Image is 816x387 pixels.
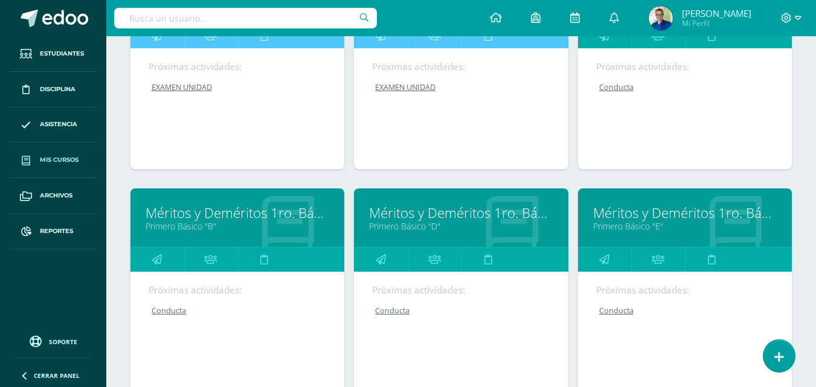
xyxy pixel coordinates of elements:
[10,178,97,214] a: Archivos
[596,305,775,316] a: Conducta
[40,226,73,236] span: Reportes
[372,305,551,316] a: Conducta
[10,142,97,178] a: Mis cursos
[10,214,97,249] a: Reportes
[40,155,79,165] span: Mis cursos
[596,82,775,92] a: Conducta
[149,60,326,73] div: Próximas actividades:
[369,220,553,232] a: Primero Básico "D"
[40,49,84,59] span: Estudiantes
[369,203,553,222] a: Méritos y Deméritos 1ro. Básico "D"
[10,107,97,143] a: Asistencia
[14,333,92,349] a: Soporte
[149,305,327,316] a: Conducta
[682,7,751,19] span: [PERSON_NAME]
[596,60,774,73] div: Próximas actividades:
[372,82,551,92] a: EXAMEN UNIDAD
[49,337,77,346] span: Soporte
[372,284,550,296] div: Próximas actividades:
[40,120,77,129] span: Asistencia
[114,8,377,28] input: Busca un usuario...
[372,60,550,73] div: Próximas actividades:
[593,203,777,222] a: Méritos y Deméritos 1ro. Básico "E"
[146,203,329,222] a: Méritos y Deméritos 1ro. Básico "B"
[10,72,97,107] a: Disciplina
[149,284,326,296] div: Próximas actividades:
[10,36,97,72] a: Estudiantes
[649,6,673,30] img: a16637801c4a6befc1e140411cafe4ae.png
[40,191,72,200] span: Archivos
[682,18,751,28] span: Mi Perfil
[593,220,777,232] a: Primero Básico "E"
[149,82,327,92] a: EXAMEN UNIDAD
[146,220,329,232] a: Primero Básico "B"
[596,284,774,296] div: Próximas actividades:
[40,85,75,94] span: Disciplina
[34,371,80,380] span: Cerrar panel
